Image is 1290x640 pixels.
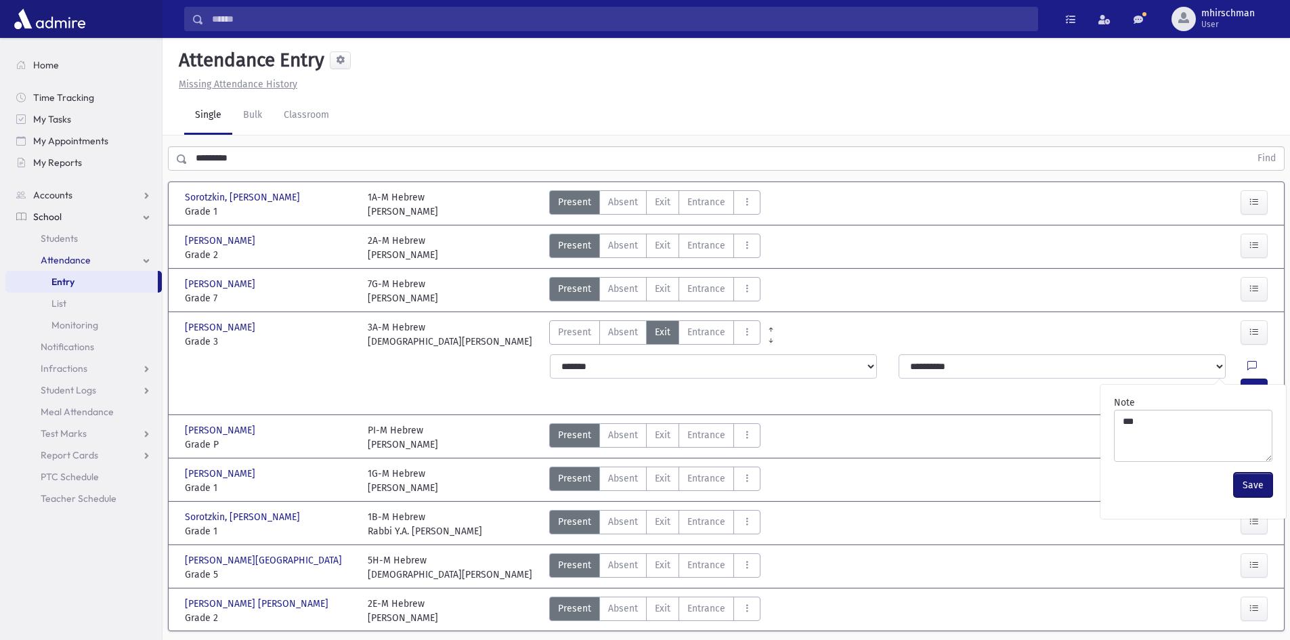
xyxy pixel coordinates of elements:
[368,320,532,349] div: 3A-M Hebrew [DEMOGRAPHIC_DATA][PERSON_NAME]
[5,488,162,509] a: Teacher Schedule
[608,428,638,442] span: Absent
[368,553,532,582] div: 5H-M Hebrew [DEMOGRAPHIC_DATA][PERSON_NAME]
[5,87,162,108] a: Time Tracking
[185,320,258,335] span: [PERSON_NAME]
[41,232,78,244] span: Students
[185,423,258,438] span: [PERSON_NAME]
[185,335,354,349] span: Grade 3
[608,558,638,572] span: Absent
[179,79,297,90] u: Missing Attendance History
[549,553,760,582] div: AttTypes
[608,282,638,296] span: Absent
[558,471,591,486] span: Present
[558,238,591,253] span: Present
[655,471,670,486] span: Exit
[5,444,162,466] a: Report Cards
[41,341,94,353] span: Notifications
[5,152,162,173] a: My Reports
[687,282,725,296] span: Entrance
[33,113,71,125] span: My Tasks
[608,325,638,339] span: Absent
[5,401,162,423] a: Meal Attendance
[5,54,162,76] a: Home
[5,358,162,379] a: Infractions
[5,379,162,401] a: Student Logs
[558,325,591,339] span: Present
[549,510,760,538] div: AttTypes
[608,471,638,486] span: Absent
[549,234,760,262] div: AttTypes
[368,510,482,538] div: 1B-M Hebrew Rabbi Y.A. [PERSON_NAME]
[655,325,670,339] span: Exit
[687,558,725,572] span: Entrance
[549,190,760,219] div: AttTypes
[655,515,670,529] span: Exit
[655,601,670,616] span: Exit
[41,427,87,440] span: Test Marks
[41,362,87,375] span: Infractions
[368,423,438,452] div: PI-M Hebrew [PERSON_NAME]
[41,449,98,461] span: Report Cards
[5,466,162,488] a: PTC Schedule
[41,254,91,266] span: Attendance
[558,515,591,529] span: Present
[5,206,162,228] a: School
[5,336,162,358] a: Notifications
[185,438,354,452] span: Grade P
[655,558,670,572] span: Exit
[41,492,116,505] span: Teacher Schedule
[185,597,331,611] span: [PERSON_NAME] [PERSON_NAME]
[41,471,99,483] span: PTC Schedule
[51,276,74,288] span: Entry
[5,228,162,249] a: Students
[185,568,354,582] span: Grade 5
[5,130,162,152] a: My Appointments
[33,211,62,223] span: School
[655,238,670,253] span: Exit
[549,423,760,452] div: AttTypes
[368,467,438,495] div: 1G-M Hebrew [PERSON_NAME]
[185,553,345,568] span: [PERSON_NAME][GEOGRAPHIC_DATA]
[558,282,591,296] span: Present
[558,195,591,209] span: Present
[5,423,162,444] a: Test Marks
[5,314,162,336] a: Monitoring
[558,428,591,442] span: Present
[1114,396,1135,410] label: Note
[33,91,94,104] span: Time Tracking
[608,238,638,253] span: Absent
[655,428,670,442] span: Exit
[185,524,354,538] span: Grade 1
[558,558,591,572] span: Present
[368,234,438,262] div: 2A-M Hebrew [PERSON_NAME]
[5,293,162,314] a: List
[51,297,66,310] span: List
[655,282,670,296] span: Exit
[1234,473,1272,497] button: Save
[185,190,303,205] span: Sorotzkin, [PERSON_NAME]
[549,320,760,349] div: AttTypes
[185,277,258,291] span: [PERSON_NAME]
[687,195,725,209] span: Entrance
[33,156,82,169] span: My Reports
[655,195,670,209] span: Exit
[5,108,162,130] a: My Tasks
[185,248,354,262] span: Grade 2
[41,406,114,418] span: Meal Attendance
[185,467,258,481] span: [PERSON_NAME]
[185,205,354,219] span: Grade 1
[185,611,354,625] span: Grade 2
[185,291,354,305] span: Grade 7
[368,597,438,625] div: 2E-M Hebrew [PERSON_NAME]
[185,481,354,495] span: Grade 1
[173,79,297,90] a: Missing Attendance History
[185,510,303,524] span: Sorotzkin, [PERSON_NAME]
[33,189,72,201] span: Accounts
[687,238,725,253] span: Entrance
[687,515,725,529] span: Entrance
[368,190,438,219] div: 1A-M Hebrew [PERSON_NAME]
[1249,147,1284,170] button: Find
[558,601,591,616] span: Present
[5,249,162,271] a: Attendance
[549,467,760,495] div: AttTypes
